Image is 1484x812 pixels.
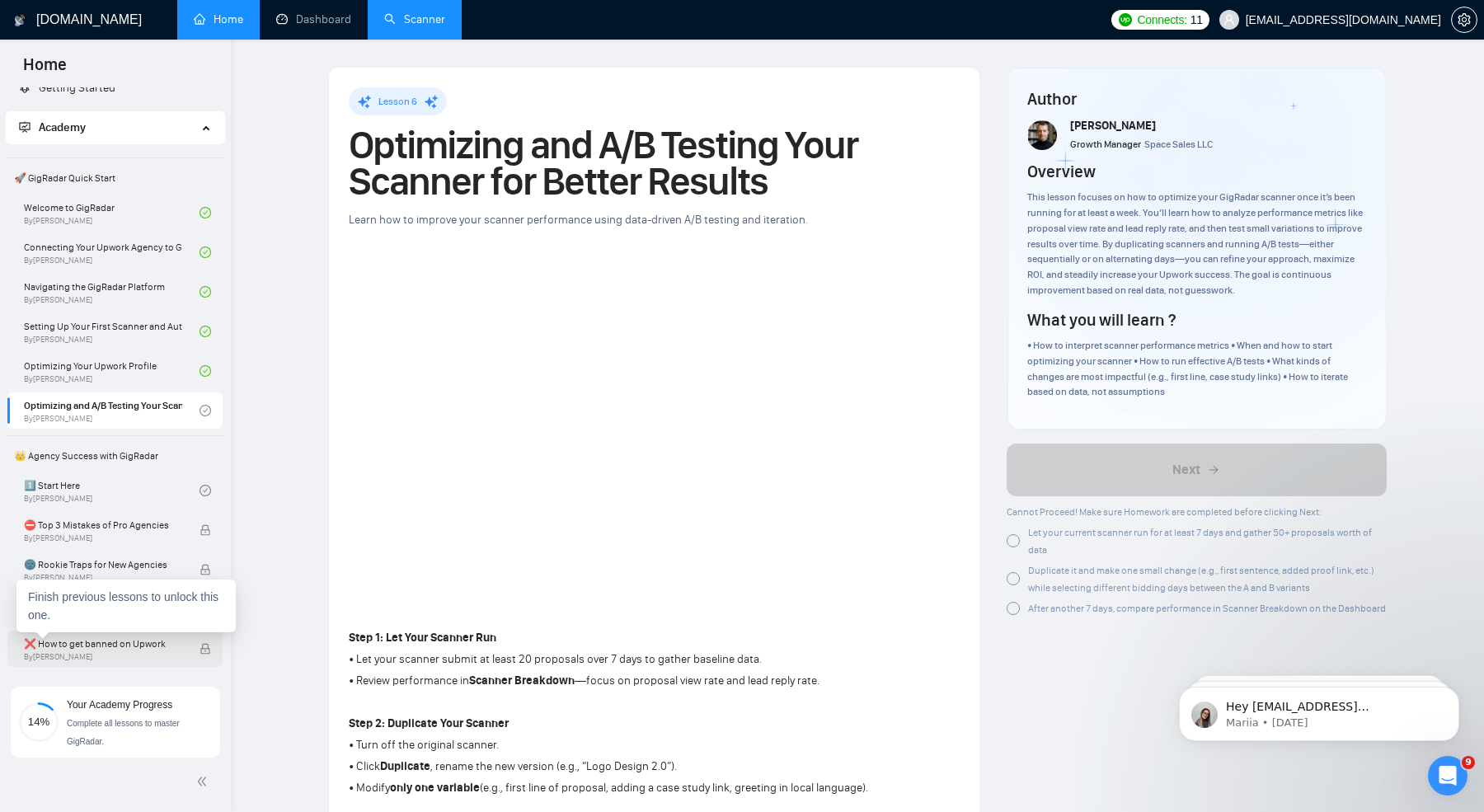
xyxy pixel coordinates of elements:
[10,53,80,87] span: Home
[1027,190,1367,298] div: This lesson focuses on how to optimize your GigRadar scanner once it’s been running for at least ...
[378,96,417,107] span: Lesson 6
[1028,120,1058,150] img: vlad-t.jpg
[24,472,200,509] a: 1️⃣ Start HereBy[PERSON_NAME]
[72,48,284,274] span: Hey [EMAIL_ADDRESS][DOMAIN_NAME], Looks like your Upwork agency FutureSells ran out of connects. ...
[19,716,59,727] span: 14%
[200,405,211,416] span: check-circle
[16,580,236,632] div: Finish previous lessons to unlock this one.
[349,672,868,690] p: • Review performance in —focus on proposal view rate and lead reply rate.
[200,365,211,377] span: check-circle
[1172,460,1200,480] span: Next
[349,213,808,227] span: Learn how to improve your scanner performance using data-driven A/B testing and iteration.
[1451,7,1477,33] button: setting
[200,643,211,655] span: lock
[1028,603,1386,614] span: After another 7 days, compare performance in Scanner Breakdown on the Dashboard
[1451,13,1477,26] a: setting
[1007,444,1388,496] button: Next
[1223,14,1235,26] span: user
[349,716,509,730] strong: Step 2: Duplicate Your Scanner
[67,699,172,711] span: Your Academy Progress
[384,12,445,26] a: searchScanner
[200,246,211,258] span: check-circle
[24,533,182,543] span: By [PERSON_NAME]
[390,781,480,795] strong: only one variable
[1154,652,1484,767] iframe: Intercom notifications message
[1027,160,1096,183] h4: Overview
[7,439,223,472] span: 👑 Agency Success with GigRadar
[24,313,200,350] a: Setting Up Your First Scanner and Auto-BidderBy[PERSON_NAME]
[380,759,430,773] strong: Duplicate
[19,120,86,134] span: Academy
[1119,13,1132,26] img: upwork-logo.png
[349,631,496,645] strong: Step 1: Let Your Scanner Run
[39,120,86,134] span: Academy
[1190,11,1203,29] span: 11
[24,517,182,533] span: ⛔ Top 3 Mistakes of Pro Agencies
[1027,308,1176,331] h4: What you will learn ?
[1137,11,1186,29] span: Connects:
[24,636,182,652] span: ❌ How to get banned on Upwork
[196,773,213,790] span: double-left
[1070,119,1156,133] span: [PERSON_NAME]
[19,81,115,95] a: rocketGetting Started
[7,162,223,195] span: 🚀 GigRadar Quick Start
[24,573,182,583] span: By [PERSON_NAME]
[24,195,200,231] a: Welcome to GigRadarBy[PERSON_NAME]
[24,353,200,389] a: Optimizing Your Upwork ProfileBy[PERSON_NAME]
[200,207,211,218] span: check-circle
[349,650,868,669] p: • Let your scanner submit at least 20 proposals over 7 days to gather baseline data.
[349,127,960,199] h1: Optimizing and A/B Testing Your Scanner for Better Results
[200,326,211,337] span: check-circle
[1007,506,1322,518] span: Cannot Proceed! Make sure Homework are completed before clicking Next:
[200,286,211,298] span: check-circle
[24,274,200,310] a: Navigating the GigRadar PlatformBy[PERSON_NAME]
[194,12,243,26] a: homeHome
[1462,756,1475,769] span: 9
[24,392,200,429] a: Optimizing and A/B Testing Your Scanner for Better ResultsBy[PERSON_NAME]
[1027,338,1367,400] div: • How to interpret scanner performance metrics • When and how to start optimizing your scanner • ...
[67,719,180,746] span: Complete all lessons to master GigRadar.
[349,736,868,754] p: • Turn off the original scanner.
[72,63,284,78] p: Message from Mariia, sent 2d ago
[1070,138,1141,150] span: Growth Manager
[24,234,200,270] a: Connecting Your Upwork Agency to GigRadarBy[PERSON_NAME]
[1428,756,1468,796] iframe: Intercom live chat
[1028,565,1374,594] span: Duplicate it and make one small change (e.g., first sentence, added proof link, etc.) while selec...
[1144,138,1213,150] span: Space Sales LLC
[349,758,868,776] p: • Click , rename the new version (e.g., “Logo Design 2.0”).
[200,564,211,575] span: lock
[14,7,26,34] img: logo
[469,674,575,688] strong: Scanner Breakdown
[1452,13,1477,26] span: setting
[19,121,31,133] span: fund-projection-screen
[200,524,211,536] span: lock
[1027,87,1367,110] h4: Author
[24,652,182,662] span: By [PERSON_NAME]
[200,485,211,496] span: check-circle
[349,779,868,797] p: • Modify (e.g., first line of proposal, adding a case study link, greeting in local language).
[1028,527,1372,556] span: Let your current scanner run for at least 7 days and gather 50+ proposals worth of data
[24,556,182,573] span: 🌚 Rookie Traps for New Agencies
[6,72,224,105] li: Getting Started
[276,12,351,26] a: dashboardDashboard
